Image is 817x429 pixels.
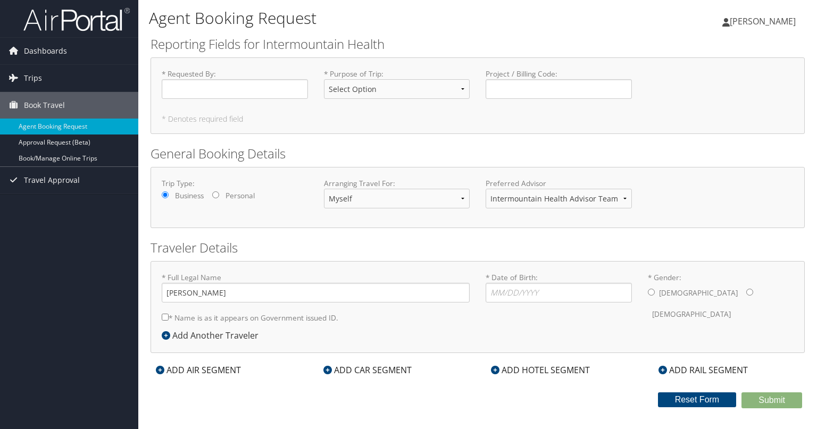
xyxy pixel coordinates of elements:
[648,289,655,296] input: * Gender:[DEMOGRAPHIC_DATA][DEMOGRAPHIC_DATA]
[175,190,204,201] label: Business
[658,392,737,407] button: Reset Form
[722,5,806,37] a: [PERSON_NAME]
[151,239,805,257] h2: Traveler Details
[653,364,753,376] div: ADD RAIL SEGMENT
[162,272,470,302] label: * Full Legal Name
[659,283,738,303] label: [DEMOGRAPHIC_DATA]
[149,7,587,29] h1: Agent Booking Request
[226,190,255,201] label: Personal
[151,145,805,163] h2: General Booking Details
[162,314,169,321] input: * Name is as it appears on Government issued ID.
[24,65,42,91] span: Trips
[486,283,632,302] input: * Date of Birth:
[486,364,595,376] div: ADD HOTEL SEGMENT
[162,283,470,302] input: * Full Legal Name
[151,35,805,53] h2: Reporting Fields for Intermountain Health
[486,272,632,302] label: * Date of Birth:
[162,115,794,123] h5: * Denotes required field
[486,69,632,99] label: Project / Billing Code :
[24,167,80,194] span: Travel Approval
[162,79,308,99] input: * Requested By:
[746,289,753,296] input: * Gender:[DEMOGRAPHIC_DATA][DEMOGRAPHIC_DATA]
[23,7,130,32] img: airportal-logo.png
[486,178,632,189] label: Preferred Advisor
[162,69,308,99] label: * Requested By :
[324,69,470,107] label: * Purpose of Trip :
[486,79,632,99] input: Project / Billing Code:
[151,364,246,376] div: ADD AIR SEGMENT
[162,178,308,189] label: Trip Type:
[162,329,264,342] div: Add Another Traveler
[162,308,338,327] label: * Name is as it appears on Government issued ID.
[741,392,802,408] button: Submit
[324,178,470,189] label: Arranging Travel For:
[318,364,417,376] div: ADD CAR SEGMENT
[24,92,65,119] span: Book Travel
[730,15,796,27] span: [PERSON_NAME]
[24,38,67,64] span: Dashboards
[652,304,731,324] label: [DEMOGRAPHIC_DATA]
[648,272,794,325] label: * Gender:
[324,79,470,99] select: * Purpose of Trip:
